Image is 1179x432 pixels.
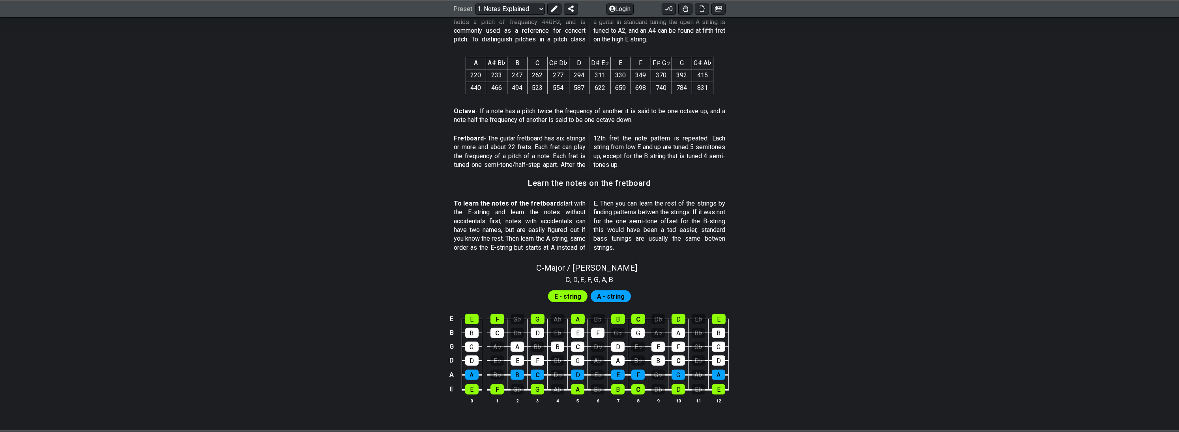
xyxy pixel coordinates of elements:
[486,82,507,94] td: 466
[591,370,604,380] div: E♭
[631,328,645,338] div: G
[672,69,692,82] td: 392
[692,314,706,324] div: E♭
[490,328,504,338] div: C
[672,82,692,94] td: 784
[712,370,725,380] div: A
[609,274,614,285] span: B
[454,200,560,207] strong: To learn the notes of the fretboard
[591,314,605,324] div: B♭
[668,396,689,405] th: 10
[712,342,725,352] div: G
[548,396,568,405] th: 4
[490,370,504,380] div: B♭
[651,370,665,380] div: G♭
[631,57,651,69] th: F
[573,274,578,285] span: D
[689,396,709,405] th: 11
[490,342,504,352] div: A♭
[672,384,685,395] div: D
[531,314,545,324] div: G
[648,396,668,405] th: 9
[511,370,524,380] div: B
[712,328,725,338] div: B
[571,314,585,324] div: A
[453,5,472,13] span: Preset
[631,355,645,366] div: B♭
[462,396,482,405] th: 0
[447,368,457,382] td: A
[599,274,602,285] span: ,
[447,340,457,353] td: G
[554,291,581,302] span: First enable full edit mode to edit
[692,342,705,352] div: G♭
[581,274,585,285] span: E
[628,396,648,405] th: 8
[507,57,528,69] th: B
[589,82,611,94] td: 622
[591,274,594,285] span: ,
[712,314,726,324] div: E
[606,3,634,14] button: Login
[651,57,672,69] th: F♯ G♭
[447,353,457,368] td: D
[566,274,571,285] span: C
[651,69,672,82] td: 370
[651,82,672,94] td: 740
[547,3,561,14] button: Edit Preset
[551,342,564,352] div: B
[454,107,475,115] strong: Octave
[588,274,591,285] span: F
[486,57,507,69] th: A♯ B♭
[672,342,685,352] div: F
[611,342,625,352] div: D
[591,342,604,352] div: D♭
[602,274,606,285] span: A
[611,82,631,94] td: 659
[551,355,564,366] div: G♭
[531,384,544,395] div: G
[569,57,589,69] th: D
[591,328,604,338] div: F
[631,384,645,395] div: C
[528,69,548,82] td: 262
[465,370,479,380] div: A
[571,328,584,338] div: E
[511,342,524,352] div: A
[531,342,544,352] div: B♭
[611,57,631,69] th: E
[571,355,584,366] div: G
[447,382,457,397] td: E
[490,355,504,366] div: E♭
[465,355,479,366] div: D
[712,355,725,366] div: D
[454,107,725,125] p: - If a note has a pitch twice the frequency of another it is said to be one octave up, and a note...
[571,342,584,352] div: C
[487,396,507,405] th: 1
[454,134,725,170] p: - The guitar fretboard has six strings or more and about 22 frets. Each fret can play the frequen...
[528,396,548,405] th: 3
[606,274,609,285] span: ,
[571,370,584,380] div: D
[507,82,528,94] td: 494
[490,314,504,324] div: F
[568,396,588,405] th: 5
[548,57,569,69] th: C♯ D♭
[611,384,625,395] div: B
[571,274,574,285] span: ,
[672,57,692,69] th: G
[611,69,631,82] td: 330
[651,314,665,324] div: D♭
[528,179,651,187] h3: Learn the notes on the fretboard
[486,69,507,82] td: 233
[611,328,625,338] div: G♭
[594,274,599,285] span: G
[569,82,589,94] td: 587
[447,312,457,326] td: E
[507,69,528,82] td: 247
[528,57,548,69] th: C
[507,396,528,405] th: 2
[466,69,486,82] td: 220
[578,274,581,285] span: ,
[569,69,589,82] td: 294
